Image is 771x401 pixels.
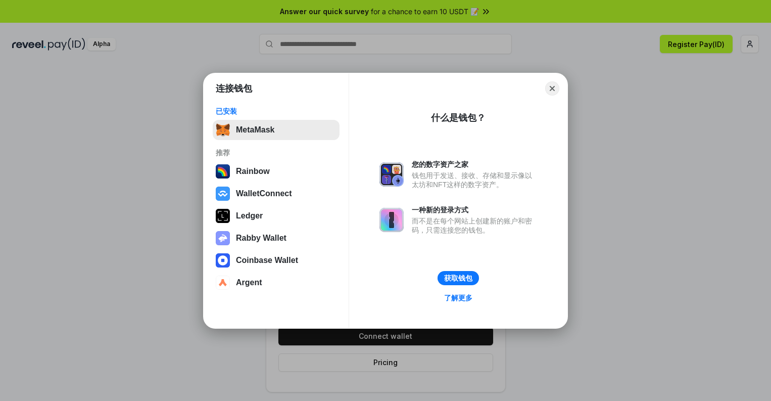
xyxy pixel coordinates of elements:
button: Argent [213,273,340,293]
div: Argent [236,278,262,287]
img: svg+xml,%3Csvg%20xmlns%3D%22http%3A%2F%2Fwww.w3.org%2F2000%2Fsvg%22%20width%3D%2228%22%20height%3... [216,209,230,223]
button: Ledger [213,206,340,226]
div: 获取钱包 [444,274,472,283]
div: 钱包用于发送、接收、存储和显示像以太坊和NFT这样的数字资产。 [412,171,537,189]
div: 已安装 [216,107,336,116]
div: Rainbow [236,167,270,176]
a: 了解更多 [438,291,478,304]
img: svg+xml,%3Csvg%20width%3D%22120%22%20height%3D%22120%22%20viewBox%3D%220%200%20120%20120%22%20fil... [216,164,230,179]
div: 一种新的登录方式 [412,205,537,214]
button: Rabby Wallet [213,228,340,248]
div: Coinbase Wallet [236,256,298,265]
div: 而不是在每个网站上创建新的账户和密码，只需连接您的钱包。 [412,216,537,235]
div: Ledger [236,211,263,220]
img: svg+xml,%3Csvg%20xmlns%3D%22http%3A%2F%2Fwww.w3.org%2F2000%2Fsvg%22%20fill%3D%22none%22%20viewBox... [379,208,404,232]
button: MetaMask [213,120,340,140]
button: WalletConnect [213,184,340,204]
button: Rainbow [213,161,340,182]
div: 什么是钱包？ [431,112,486,124]
div: WalletConnect [236,189,292,198]
div: 您的数字资产之家 [412,160,537,169]
img: svg+xml,%3Csvg%20width%3D%2228%22%20height%3D%2228%22%20viewBox%3D%220%200%2028%2028%22%20fill%3D... [216,276,230,290]
h1: 连接钱包 [216,82,252,95]
img: svg+xml,%3Csvg%20xmlns%3D%22http%3A%2F%2Fwww.w3.org%2F2000%2Fsvg%22%20fill%3D%22none%22%20viewBox... [379,162,404,187]
div: Rabby Wallet [236,234,286,243]
img: svg+xml,%3Csvg%20fill%3D%22none%22%20height%3D%2233%22%20viewBox%3D%220%200%2035%2033%22%20width%... [216,123,230,137]
button: 获取钱包 [438,271,479,285]
img: svg+xml,%3Csvg%20width%3D%2228%22%20height%3D%2228%22%20viewBox%3D%220%200%2028%2028%22%20fill%3D... [216,187,230,201]
div: 推荐 [216,148,336,157]
button: Close [545,81,559,96]
img: svg+xml,%3Csvg%20xmlns%3D%22http%3A%2F%2Fwww.w3.org%2F2000%2Fsvg%22%20fill%3D%22none%22%20viewBox... [216,231,230,245]
div: 了解更多 [444,293,472,302]
img: svg+xml,%3Csvg%20width%3D%2228%22%20height%3D%2228%22%20viewBox%3D%220%200%2028%2028%22%20fill%3D... [216,253,230,268]
button: Coinbase Wallet [213,250,340,271]
div: MetaMask [236,125,274,135]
